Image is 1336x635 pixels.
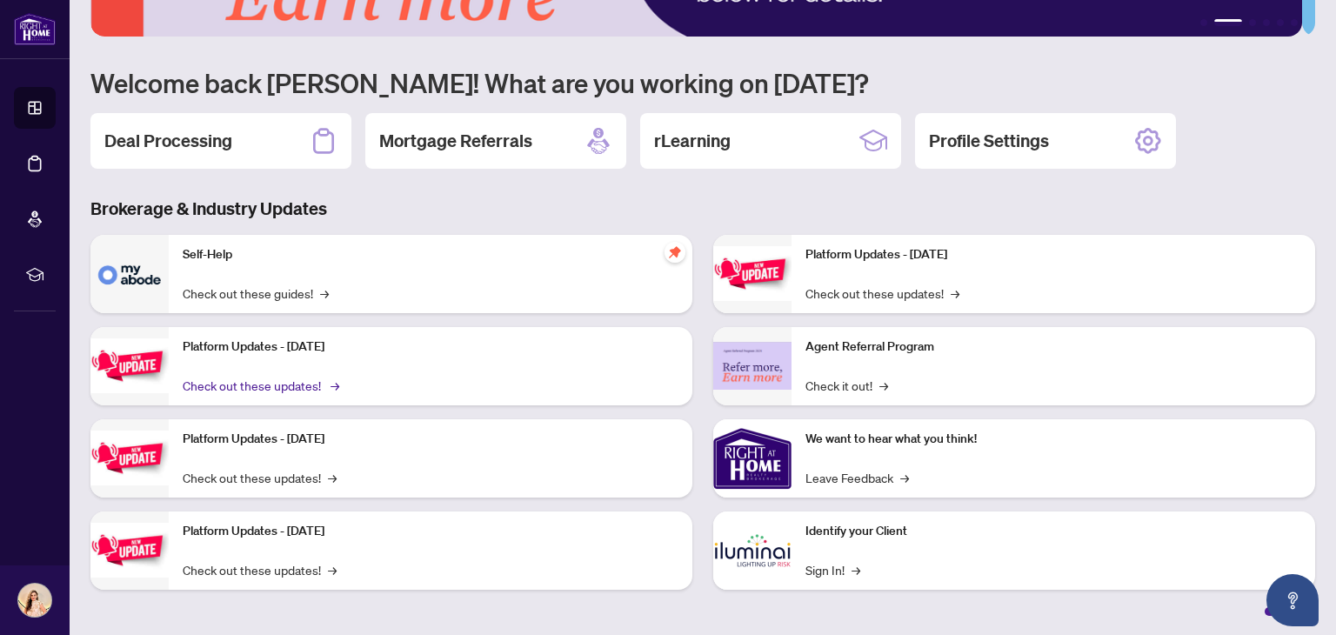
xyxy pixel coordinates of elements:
[805,284,959,303] a: Check out these updates!→
[1263,19,1270,26] button: 4
[852,560,860,579] span: →
[713,419,792,498] img: We want to hear what you think!
[900,468,909,487] span: →
[713,342,792,390] img: Agent Referral Program
[379,129,532,153] h2: Mortgage Referrals
[805,522,1301,541] p: Identify your Client
[104,129,232,153] h2: Deal Processing
[90,431,169,485] img: Platform Updates - July 21, 2025
[331,376,339,395] span: →
[1266,574,1319,626] button: Open asap
[14,13,56,45] img: logo
[1291,19,1298,26] button: 6
[18,584,51,617] img: Profile Icon
[1214,19,1242,26] button: 2
[90,523,169,578] img: Platform Updates - July 8, 2025
[713,511,792,590] img: Identify your Client
[90,235,169,313] img: Self-Help
[183,560,337,579] a: Check out these updates!→
[1277,19,1284,26] button: 5
[183,522,678,541] p: Platform Updates - [DATE]
[805,245,1301,264] p: Platform Updates - [DATE]
[929,129,1049,153] h2: Profile Settings
[805,468,909,487] a: Leave Feedback→
[328,560,337,579] span: →
[951,284,959,303] span: →
[320,284,329,303] span: →
[183,284,329,303] a: Check out these guides!→
[328,468,337,487] span: →
[90,338,169,393] img: Platform Updates - September 16, 2025
[654,129,731,153] h2: rLearning
[90,66,1315,99] h1: Welcome back [PERSON_NAME]! What are you working on [DATE]?
[183,245,678,264] p: Self-Help
[879,376,888,395] span: →
[183,338,678,357] p: Platform Updates - [DATE]
[183,430,678,449] p: Platform Updates - [DATE]
[90,197,1315,221] h3: Brokerage & Industry Updates
[183,468,337,487] a: Check out these updates!→
[183,376,337,395] a: Check out these updates!→
[1200,19,1207,26] button: 1
[805,430,1301,449] p: We want to hear what you think!
[805,560,860,579] a: Sign In!→
[1249,19,1256,26] button: 3
[805,376,888,395] a: Check it out!→
[665,242,685,263] span: pushpin
[805,338,1301,357] p: Agent Referral Program
[713,246,792,301] img: Platform Updates - June 23, 2025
